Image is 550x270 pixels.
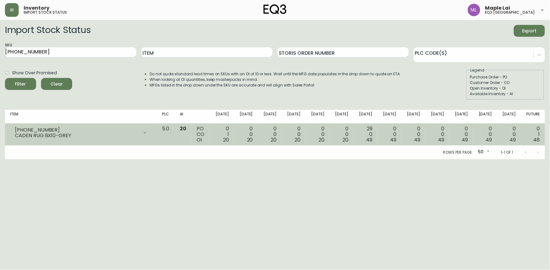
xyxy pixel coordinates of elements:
div: 50 [475,147,491,157]
span: 20 [271,136,277,143]
div: 0 0 [335,126,349,143]
th: [DATE] [354,110,378,123]
h5: import stock status [24,11,67,14]
th: [DATE] [210,110,234,123]
span: Clear [46,80,67,88]
button: Clear [41,78,72,90]
p: Rows per page: [443,150,473,155]
div: 0 0 [263,126,277,143]
th: [DATE] [258,110,282,123]
th: [DATE] [473,110,497,123]
span: 49 [486,136,492,143]
th: [DATE] [449,110,473,123]
h2: Import Stock Status [5,25,91,37]
th: Future [521,110,545,123]
span: 49 [462,136,468,143]
th: [DATE] [330,110,354,123]
th: [DATE] [425,110,449,123]
span: 20 [319,136,325,143]
th: Item [5,110,157,123]
span: 20 [223,136,229,143]
div: 0 0 [406,126,420,143]
p: 1-1 of 1 [501,150,513,155]
span: 49 [510,136,516,143]
button: Filter [5,78,36,90]
div: 0 0 [311,126,325,143]
div: Available Inventory - AI [470,91,541,97]
div: 0 0 [478,126,492,143]
div: 0 0 [382,126,396,143]
div: 0 0 [454,126,468,143]
span: 20 [247,136,253,143]
div: 0 1 [215,126,229,143]
span: Maple Lai [485,6,510,11]
span: 49 [366,136,373,143]
th: PLC [157,110,175,123]
img: logo [263,4,287,14]
td: 5.0 [157,123,175,146]
span: 49 [390,136,396,143]
img: 61e28cffcf8cc9f4e300d877dd684943 [468,4,480,16]
div: PO CO [197,126,205,143]
div: 0 0 [502,126,516,143]
span: 20 [180,125,186,132]
div: [PHONE_NUMBER]CADEN RUG 8X10-GREY [10,126,152,140]
div: CADEN RUG 8X10-GREY [15,133,139,138]
legend: Legend [470,67,485,73]
li: MFGs listed in the drop down under the SKU are accurate and will align with Sales Portal. [150,82,401,88]
div: 0 0 [287,126,301,143]
span: Export [519,27,540,35]
li: Do not quote standard lead times on SKUs with an OI of 10 or less. Wait until the MFG date popula... [150,71,401,77]
span: Show Over Promised [12,70,57,76]
span: 20 [343,136,349,143]
div: 0 1 [526,126,540,143]
div: [PHONE_NUMBER] [15,127,139,133]
th: [DATE] [377,110,401,123]
span: 20 [295,136,301,143]
th: [DATE] [306,110,330,123]
div: 0 0 [430,126,444,143]
h5: eq3 [GEOGRAPHIC_DATA] [485,11,535,14]
li: When looking at OI quantities, keep masterpacks in mind. [150,77,401,82]
div: 0 0 [239,126,253,143]
th: [DATE] [497,110,521,123]
span: OI [197,136,202,143]
th: [DATE] [401,110,425,123]
div: Purchase Order - PO [470,74,541,80]
div: Customer Order - CO [470,80,541,86]
th: AI [175,110,192,123]
th: [DATE] [282,110,306,123]
div: Open Inventory - OI [470,86,541,91]
span: 48 [534,136,540,143]
th: [DATE] [234,110,258,123]
span: 49 [438,136,444,143]
div: 29 0 [359,126,373,143]
span: 49 [414,136,420,143]
button: Export [514,25,545,37]
span: Inventory [24,6,49,11]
